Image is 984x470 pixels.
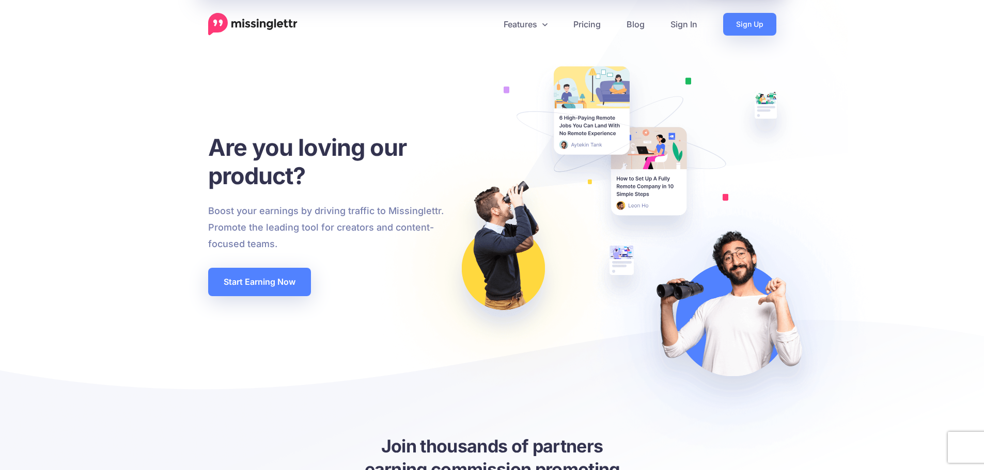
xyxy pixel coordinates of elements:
[723,13,776,36] a: Sign Up
[208,13,298,36] a: Home
[560,13,614,36] a: Pricing
[208,133,454,190] h1: Are you loving our product?
[614,13,658,36] a: Blog
[658,13,710,36] a: Sign In
[208,203,454,252] p: Boost your earnings by driving traffic to Missinglettr. Promote the leading tool for creators and...
[208,268,311,296] a: Start Earning Now
[491,13,560,36] a: Features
